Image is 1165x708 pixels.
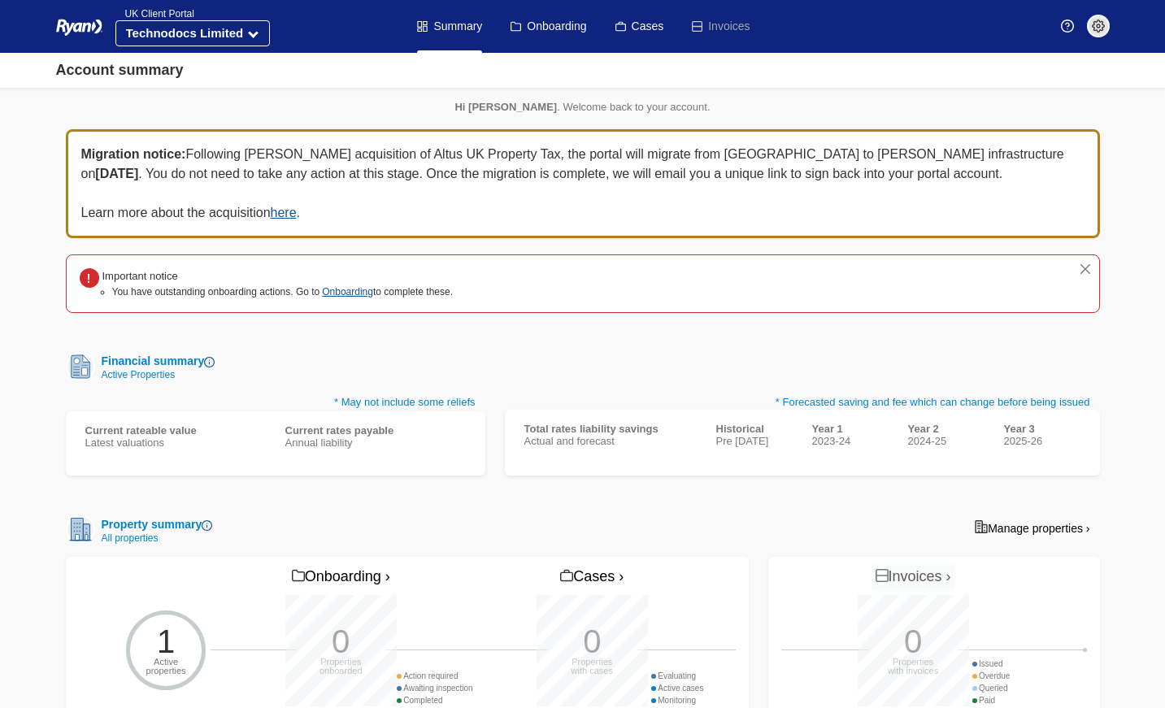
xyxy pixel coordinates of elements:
[95,533,213,543] div: All properties
[524,435,697,447] div: Actual and forecast
[972,682,1011,694] div: Queried
[66,129,1100,238] div: Following [PERSON_NAME] acquisition of Altus UK Property Tax, the portal will migrate from [GEOGR...
[322,286,373,298] a: Onboarding
[115,20,271,46] button: Technodocs Limited
[1061,20,1074,33] img: Help
[908,435,985,447] div: 2024-25
[85,437,266,449] div: Latest valuations
[288,563,394,591] a: Onboarding ›
[115,8,194,20] span: UK Client Portal
[716,423,793,435] div: Historical
[1078,262,1093,276] button: close
[908,423,985,435] div: Year 2
[95,370,215,380] div: Active Properties
[66,394,485,411] p: * May not include some reliefs
[81,147,186,161] b: Migration notice:
[397,694,473,706] div: Completed
[972,694,1011,706] div: Paid
[397,682,473,694] div: Awaiting inspection
[126,26,244,40] strong: Technodocs Limited
[556,563,628,591] a: Cases ›
[397,670,473,682] div: Action required
[1004,423,1080,435] div: Year 3
[972,670,1011,682] div: Overdue
[651,694,704,706] div: Monitoring
[95,516,213,533] div: Property summary
[102,268,454,285] div: Important notice
[1004,435,1080,447] div: 2025-26
[285,424,466,437] div: Current rates payable
[1092,20,1105,33] img: settings
[965,515,1099,541] a: Manage properties ›
[454,101,557,113] strong: Hi [PERSON_NAME]
[95,167,138,180] b: [DATE]
[651,670,704,682] div: Evaluating
[85,424,266,437] div: Current rateable value
[66,101,1100,113] p: . Welcome back to your account.
[112,285,454,299] li: You have outstanding onboarding actions. Go to to complete these.
[972,658,1011,670] div: Issued
[716,435,793,447] div: Pre [DATE]
[505,394,1100,410] p: * Forecasted saving and fee which can change before being issued
[285,437,466,449] div: Annual liability
[56,59,184,81] div: Account summary
[95,353,215,370] div: Financial summary
[524,423,697,435] div: Total rates liability savings
[651,682,704,694] div: Active cases
[812,435,889,447] div: 2023-24
[812,423,889,435] div: Year 1
[271,206,297,219] a: here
